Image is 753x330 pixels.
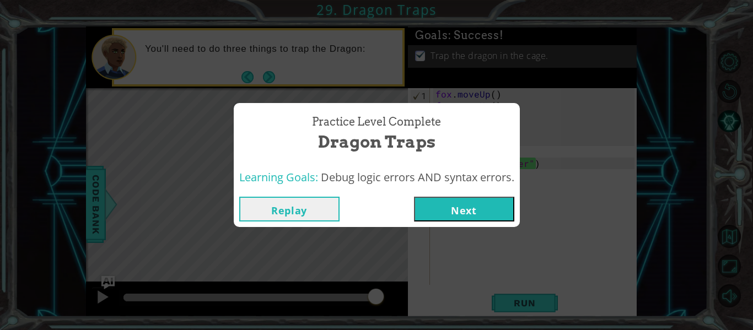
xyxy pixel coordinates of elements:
[239,197,340,221] button: Replay
[312,114,441,130] span: Practice Level Complete
[318,130,435,154] span: Dragon Traps
[414,197,514,221] button: Next
[239,170,318,185] span: Learning Goals:
[321,170,514,185] span: Debug logic errors AND syntax errors.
